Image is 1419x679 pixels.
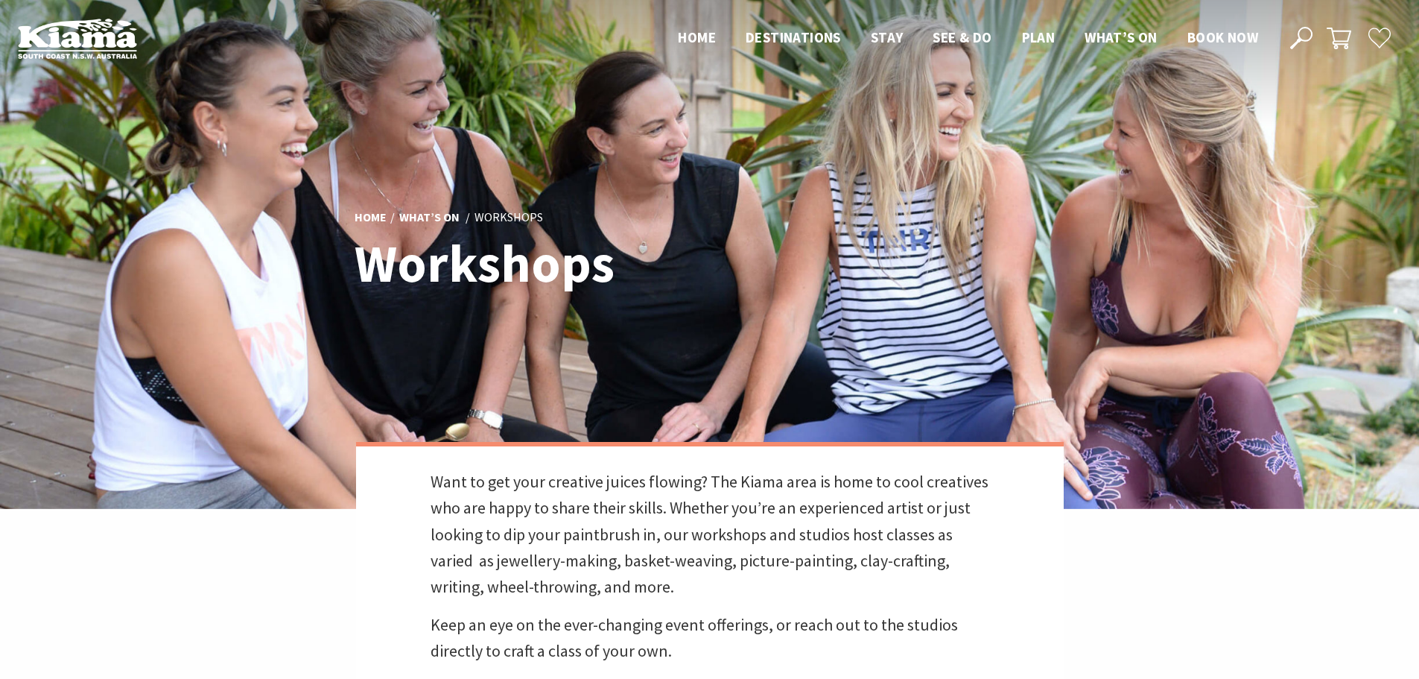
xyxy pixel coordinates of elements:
[678,28,716,46] span: Home
[399,209,460,226] a: What’s On
[431,612,989,664] p: Keep an eye on the ever-changing event offerings, or reach out to the studios directly to craft a...
[1187,28,1258,46] span: Book now
[355,209,387,226] a: Home
[746,28,841,46] span: Destinations
[663,26,1273,51] nav: Main Menu
[1085,28,1158,46] span: What’s On
[474,208,543,227] li: Workshops
[1022,28,1055,46] span: Plan
[933,28,991,46] span: See & Do
[431,469,989,600] p: Want to get your creative juices flowing? The Kiama area is home to cool creatives who are happy ...
[355,235,775,292] h1: Workshops
[871,28,904,46] span: Stay
[18,18,137,59] img: Kiama Logo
